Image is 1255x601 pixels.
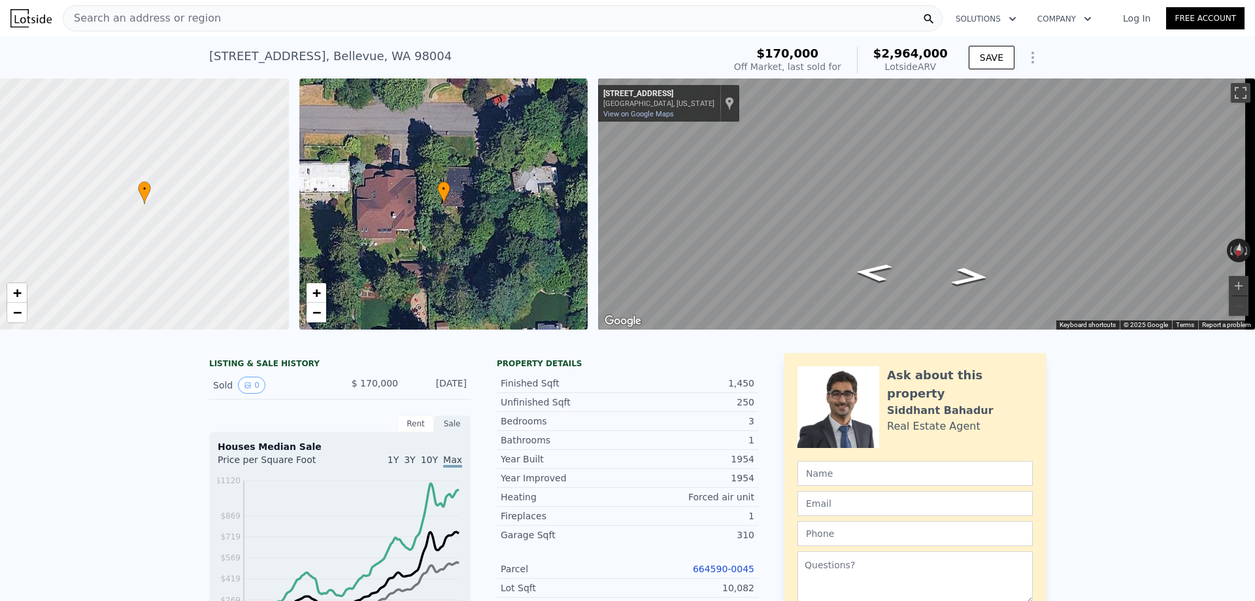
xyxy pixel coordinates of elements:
[7,303,27,322] a: Zoom out
[220,574,241,583] tspan: $419
[627,453,754,466] div: 1954
[839,259,908,286] path: Go East, NE 29th Pl
[601,313,644,330] img: Google
[601,313,644,330] a: Open this area in Google Maps (opens a new window)
[388,455,399,465] span: 1Y
[627,509,754,523] div: 1
[218,453,340,474] div: Price per Square Foot
[873,46,948,60] span: $2,964,000
[627,434,754,447] div: 1
[627,377,754,390] div: 1,450
[209,47,452,65] div: [STREET_ADDRESS] , Bellevue , WA 98004
[693,564,754,574] a: 664590-0045
[216,476,241,485] tspan: $1120
[497,358,758,369] div: Property details
[603,110,674,118] a: View on Google Maps
[797,491,1033,516] input: Email
[598,78,1255,330] div: Street View
[887,403,994,419] div: Siddhant Bahadur
[437,181,450,204] div: •
[404,455,415,465] span: 3Y
[1227,239,1234,262] button: Rotate counterclockwise
[220,511,241,521] tspan: $869
[352,378,398,388] span: $ 170,000
[501,509,627,523] div: Fireplaces
[1060,320,1116,330] button: Keyboard shortcuts
[797,521,1033,546] input: Phone
[603,89,714,99] div: [STREET_ADDRESS]
[935,263,1005,290] path: Go West, NE 29th Pl
[627,490,754,504] div: Forced air unit
[7,283,27,303] a: Zoom in
[627,472,754,485] div: 1954
[757,46,819,60] span: $170,000
[307,303,326,322] a: Zoom out
[238,377,265,394] button: View historical data
[734,60,841,73] div: Off Market, last sold for
[209,358,471,371] div: LISTING & SALE HISTORY
[603,99,714,108] div: [GEOGRAPHIC_DATA], [US_STATE]
[501,377,627,390] div: Finished Sqft
[1229,296,1248,316] button: Zoom out
[437,183,450,195] span: •
[1027,7,1102,31] button: Company
[312,284,320,301] span: +
[1244,239,1251,262] button: Rotate clockwise
[627,415,754,428] div: 3
[13,304,22,320] span: −
[1107,12,1166,25] a: Log In
[873,60,948,73] div: Lotside ARV
[312,304,320,320] span: −
[397,415,434,432] div: Rent
[501,528,627,541] div: Garage Sqft
[501,490,627,504] div: Heating
[887,419,980,434] div: Real Estate Agent
[307,283,326,303] a: Zoom in
[627,396,754,409] div: 250
[138,183,151,195] span: •
[220,553,241,562] tspan: $569
[1176,321,1194,328] a: Terms (opens in new tab)
[421,455,438,465] span: 10Y
[725,96,734,111] a: Show location on map
[1124,321,1168,328] span: © 2025 Google
[1229,276,1248,296] button: Zoom in
[63,10,221,26] span: Search an address or region
[1020,44,1046,71] button: Show Options
[501,472,627,485] div: Year Improved
[443,455,462,468] span: Max
[1232,238,1246,263] button: Reset the view
[501,453,627,466] div: Year Built
[409,377,467,394] div: [DATE]
[138,181,151,204] div: •
[627,581,754,594] div: 10,082
[598,78,1255,330] div: Map
[627,528,754,541] div: 310
[887,366,1033,403] div: Ask about this property
[945,7,1027,31] button: Solutions
[501,562,627,575] div: Parcel
[1166,7,1245,29] a: Free Account
[220,532,241,541] tspan: $719
[501,581,627,594] div: Lot Sqft
[213,377,329,394] div: Sold
[969,46,1014,69] button: SAVE
[797,461,1033,486] input: Name
[13,284,22,301] span: +
[10,9,52,27] img: Lotside
[434,415,471,432] div: Sale
[501,396,627,409] div: Unfinished Sqft
[501,415,627,428] div: Bedrooms
[1231,83,1250,103] button: Toggle fullscreen view
[501,434,627,447] div: Bathrooms
[218,440,462,453] div: Houses Median Sale
[1202,321,1251,328] a: Report a problem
